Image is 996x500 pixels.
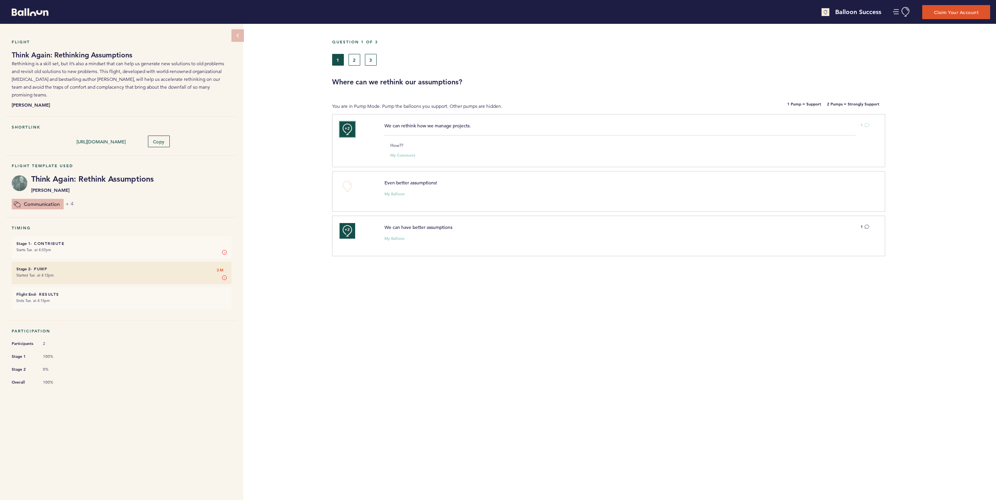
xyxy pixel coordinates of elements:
button: 3 [365,54,377,66]
p: [PERSON_NAME] [31,186,154,194]
time: Ends Tue. at 4:15pm [16,298,50,303]
h6: - Pump [16,266,227,271]
p: You are in Pump Mode. Pump the balloons you support. Other pumps are hidden. [332,102,658,110]
button: +2 [340,223,355,239]
button: 1 [861,121,869,129]
p: + 4 [66,200,73,208]
span: 100% [43,354,66,359]
time: Starts Tue. at 4:07pm [16,247,51,252]
span: Rethinking is a skill set, but it’s also a mindset that can help us generate new solutions to old... [12,61,224,98]
b: 1 Pump = Support [787,102,821,110]
p: How?? [390,142,834,150]
button: Copy [148,136,170,147]
b: 2 Pumps = Strongly Support [827,102,879,110]
h6: - Results [16,292,227,297]
span: +2 [345,226,350,234]
h5: Flight [12,39,231,45]
span: 2 [43,341,66,346]
h5: Question 1 of 3 [332,39,990,45]
small: Stage 2 [16,266,30,271]
small: My Balloon [384,237,405,241]
span: We can rethink how we manage projects. [384,122,471,129]
svg: Balloon [12,8,48,16]
span: Even better assumptions! [384,179,437,186]
span: +2 [345,125,350,132]
h5: Shortlink [12,125,231,130]
span: We can have better assumptions [384,224,452,230]
div: Think Again: Rethink Assumptions [31,174,154,184]
h4: Balloon Success [835,7,881,17]
b: [PERSON_NAME] [12,101,231,109]
span: 0% [43,367,66,372]
span: Stage 2 [12,366,35,373]
span: Participants [12,340,35,348]
span: 100% [43,380,66,385]
span: 1 [861,123,863,128]
button: 2 [349,54,360,66]
span: 1 [861,224,863,229]
span: Communication [15,201,60,208]
button: 1 [332,54,344,66]
h6: - Contribute [16,241,227,246]
button: 1 [861,223,869,231]
small: Stage 1 [16,241,30,246]
small: My Balloon [384,192,405,196]
button: Claim Your Account [922,5,990,19]
h5: Timing [12,225,231,230]
h3: Where can we rethink our assumptions? [332,77,990,87]
span: Overall [12,379,35,386]
h5: Flight Template Used [12,163,231,168]
button: Manage Account [893,7,911,17]
button: +2 [340,121,355,137]
span: 3M [217,266,224,274]
h5: Participation [12,329,231,334]
small: Flight End [16,292,36,297]
small: My Comment [390,154,415,157]
span: Copy [153,138,165,145]
span: Stage 1 [12,353,35,361]
h1: Think Again: Rethinking Assumptions [12,50,231,60]
a: Balloon [6,8,48,16]
time: Started Tue. at 4:12pm [16,273,54,278]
